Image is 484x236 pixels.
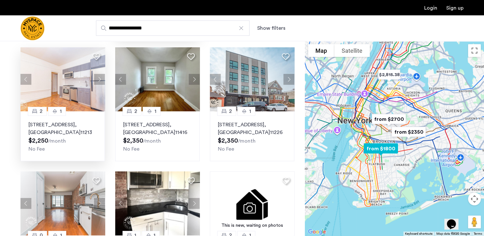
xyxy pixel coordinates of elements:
[210,171,295,235] a: This is new, waiting on photos
[444,210,465,230] iframe: chat widget
[115,171,200,235] img: 8515455b-be52-4141-8a40-4c35d33cf98b_638935454548178845.jpeg
[306,228,328,236] img: Google
[40,107,43,115] span: 2
[28,138,48,144] span: $2,250
[134,107,137,115] span: 2
[405,232,432,236] button: Keyboard shortcuts
[249,107,251,115] span: 1
[359,139,403,158] div: from $1800
[213,222,291,229] div: This is new, waiting on photos
[373,65,405,84] div: $2,815.38
[218,146,234,152] span: No Fee
[123,138,143,144] span: $2,350
[20,47,105,111] img: 1990_638119771966307047.jpeg
[60,107,62,115] span: 1
[115,74,126,85] button: Previous apartment
[436,232,470,235] span: Map data ©2025 Google
[386,122,431,142] div: from $2350
[210,47,295,111] img: 1990_638197522492052150.jpeg
[28,121,97,136] p: [STREET_ADDRESS] 11213
[28,146,45,152] span: No Fee
[257,24,285,32] button: Show or hide filters
[123,146,139,152] span: No Fee
[94,198,105,209] button: Next apartment
[96,20,250,36] input: Apartment Search
[189,74,200,85] button: Next apartment
[20,171,105,235] img: 1996_638291889864871826.png
[334,44,370,57] button: Show satellite imagery
[155,107,156,115] span: 1
[48,138,66,144] sub: /month
[308,44,334,57] button: Show street map
[115,111,200,161] a: 21[STREET_ADDRESS], [GEOGRAPHIC_DATA]11416No Fee
[210,111,294,161] a: 21[STREET_ADDRESS], [GEOGRAPHIC_DATA]11226No Fee
[123,121,192,136] p: [STREET_ADDRESS] 11416
[20,111,105,161] a: 21[STREET_ADDRESS], [GEOGRAPHIC_DATA]11213No Fee
[94,74,105,85] button: Next apartment
[367,109,411,129] div: from $2700
[218,138,238,144] span: $2,350
[424,5,437,11] a: Login
[238,138,256,144] sub: /month
[210,171,295,235] img: 3.gif
[20,16,44,40] img: logo
[20,16,44,40] a: Cazamio Logo
[306,228,328,236] a: Open this area in Google Maps (opens a new window)
[446,5,464,11] a: Registration
[283,74,294,85] button: Next apartment
[468,44,481,57] button: Toggle fullscreen view
[218,121,286,136] p: [STREET_ADDRESS] 11226
[474,232,482,236] a: Terms (opens in new tab)
[468,193,481,205] button: Map camera controls
[468,216,481,228] button: Drag Pegman onto the map to open Street View
[20,198,31,209] button: Previous apartment
[115,198,126,209] button: Previous apartment
[115,47,200,111] img: 8515455b-be52-4141-8a40-4c35d33cf98b_638870814355856179.jpeg
[210,74,221,85] button: Previous apartment
[20,74,31,85] button: Previous apartment
[229,107,232,115] span: 2
[189,198,200,209] button: Next apartment
[143,138,161,144] sub: /month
